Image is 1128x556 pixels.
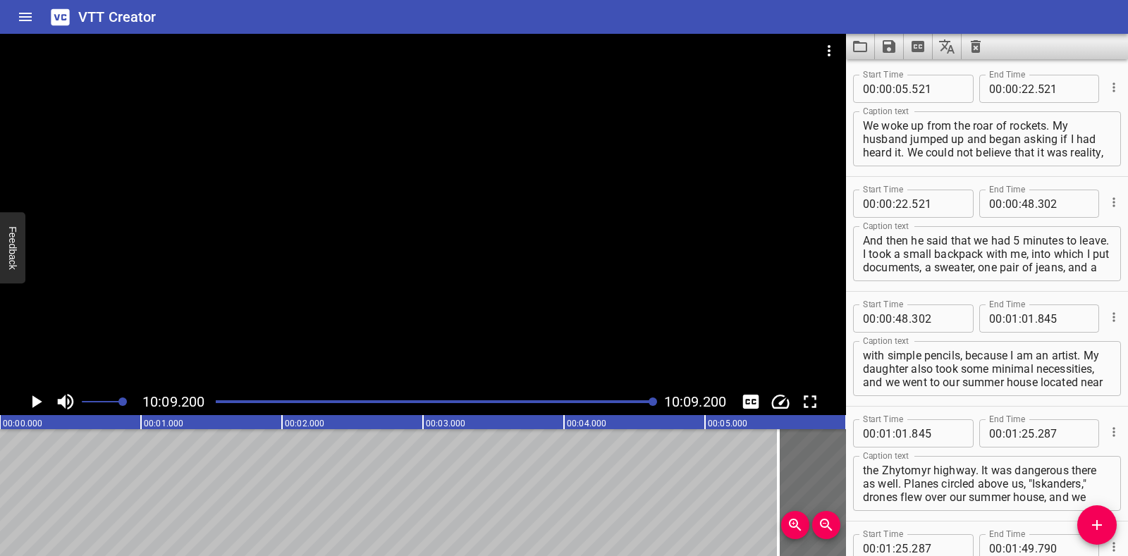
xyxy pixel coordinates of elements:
[1035,419,1038,447] span: .
[1038,304,1089,333] input: 845
[893,75,895,103] span: :
[1022,304,1035,333] input: 01
[989,419,1003,447] input: 00
[767,388,794,415] button: Change Playback Speed
[863,349,1111,389] textarea: with simple pencils, because I am an artist. My daughter also took some minimal necessities, and ...
[876,419,879,447] span: :
[876,190,879,218] span: :
[1038,190,1089,218] input: 302
[962,34,990,59] button: Clear captions
[3,419,42,428] text: 00:00.000
[1003,190,1005,218] span: :
[879,419,893,447] input: 01
[846,34,875,59] button: Load captions from file
[863,75,876,103] input: 00
[812,34,846,68] button: Video Options
[893,304,895,333] span: :
[664,393,726,410] span: Video Duration
[1035,304,1038,333] span: .
[893,419,895,447] span: :
[1019,75,1022,103] span: :
[1105,69,1121,106] div: Cue Options
[1019,419,1022,447] span: :
[1038,75,1089,103] input: 521
[863,190,876,218] input: 00
[909,419,912,447] span: .
[1038,419,1089,447] input: 287
[895,419,909,447] input: 01
[52,388,79,415] button: Toggle mute
[1003,304,1005,333] span: :
[1035,190,1038,218] span: .
[1035,75,1038,103] span: .
[1005,419,1019,447] input: 01
[875,34,904,59] button: Save captions to file
[285,419,324,428] text: 00:02.000
[863,119,1111,159] textarea: We woke up from the roar of rockets. My husband jumped up and began asking if I had heard it. We ...
[909,38,926,55] svg: Extract captions from video
[1105,538,1123,556] button: Cue Options
[216,400,652,403] div: Play progress
[567,419,606,428] text: 00:04.000
[1105,184,1121,221] div: Cue Options
[895,304,909,333] input: 48
[895,190,909,218] input: 22
[909,75,912,103] span: .
[1105,414,1121,450] div: Cue Options
[78,6,157,28] h6: VTT Creator
[23,388,49,415] button: Play/Pause
[863,304,876,333] input: 00
[895,75,909,103] input: 05
[142,393,204,410] span: 10:09.200
[737,388,764,415] div: Hide/Show Captions
[933,34,962,59] button: Translate captions
[118,397,127,406] span: Set video volume
[1005,190,1019,218] input: 00
[812,511,840,539] button: Zoom Out
[879,75,893,103] input: 00
[1022,75,1035,103] input: 22
[938,38,955,55] svg: Translate captions
[737,388,764,415] button: Toggle captions
[708,419,747,428] text: 00:05.000
[1019,304,1022,333] span: :
[1077,505,1117,545] button: Add Cue
[879,190,893,218] input: 00
[1005,75,1019,103] input: 00
[781,511,809,539] button: Zoom In
[1022,419,1035,447] input: 25
[876,304,879,333] span: :
[989,304,1003,333] input: 00
[1022,190,1035,218] input: 48
[1105,78,1123,97] button: Cue Options
[989,75,1003,103] input: 00
[912,75,963,103] input: 521
[1019,190,1022,218] span: :
[912,304,963,333] input: 302
[144,419,183,428] text: 00:01.000
[881,38,897,55] svg: Save captions to file
[909,304,912,333] span: .
[863,464,1111,504] textarea: the Zhytomyr highway. It was dangerous there as well. Planes circled above us, "Iskanders," drone...
[1005,304,1019,333] input: 01
[893,190,895,218] span: :
[967,38,984,55] svg: Clear captions
[863,234,1111,274] textarea: And then he said that we had 5 minutes to leave. I took a small backpack with me, into which I pu...
[1105,308,1123,326] button: Cue Options
[912,190,963,218] input: 521
[1105,423,1123,441] button: Cue Options
[1105,299,1121,335] div: Cue Options
[912,419,963,447] input: 845
[863,419,876,447] input: 00
[876,75,879,103] span: :
[1003,75,1005,103] span: :
[879,304,893,333] input: 00
[909,190,912,218] span: .
[797,388,823,415] button: Toggle fullscreen
[904,34,933,59] button: Extract captions from video
[1003,419,1005,447] span: :
[426,419,465,428] text: 00:03.000
[989,190,1003,218] input: 00
[1105,193,1123,211] button: Cue Options
[767,388,794,415] div: Playback Speed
